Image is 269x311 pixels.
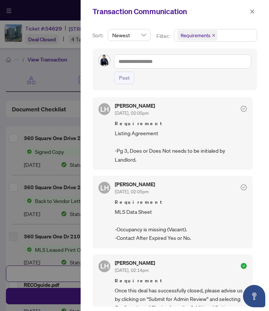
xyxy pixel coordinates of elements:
[100,261,109,271] span: LH
[212,34,215,37] span: close
[241,184,247,190] span: check-circle
[93,31,105,39] p: Sort:
[115,260,155,266] h5: [PERSON_NAME]
[93,6,247,17] div: Transaction Communication
[115,103,155,108] h5: [PERSON_NAME]
[115,277,247,285] span: Requirement
[115,189,149,194] span: [DATE], 02:05pm
[243,285,265,307] button: Open asap
[99,55,110,66] img: Profile Icon
[250,9,255,14] span: close
[115,199,247,206] span: Requirement
[177,30,217,41] span: Requirements
[241,263,247,269] span: check-circle
[100,183,109,193] span: LH
[114,72,134,84] button: Post
[115,182,155,187] h5: [PERSON_NAME]
[115,129,247,164] span: Listing Agreement -Pg 3, Does or Does Not needs to be initialed by Landlord.
[115,120,247,127] span: Requirement
[115,267,149,273] span: [DATE], 02:14pm
[100,104,109,114] span: LH
[112,29,146,41] span: Newest
[115,207,247,242] span: MLS Data Sheet -Occupancy is missing (Vacant). -Contact After Expired Yes or No.
[181,32,210,39] span: Requirements
[115,110,149,116] span: [DATE], 02:05pm
[241,106,247,112] span: check-circle
[156,32,171,40] p: Filter:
